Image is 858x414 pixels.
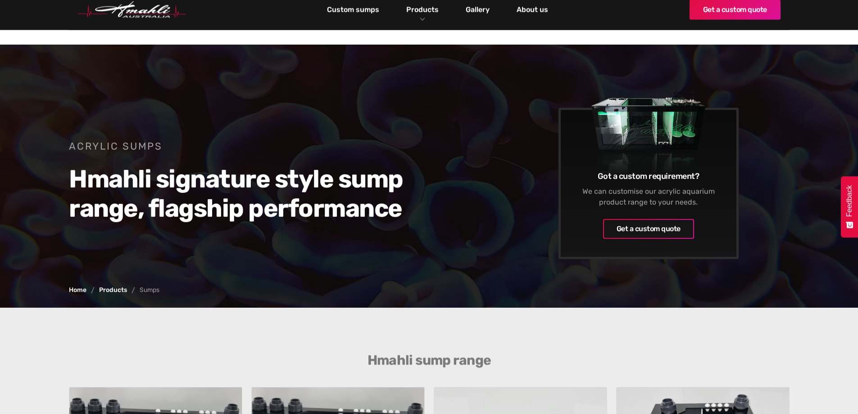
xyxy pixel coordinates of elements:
a: Custom sumps [325,2,381,18]
img: Hmahli Australia Logo [78,1,186,18]
a: Get a custom quote [603,219,694,239]
button: Feedback - Show survey [841,176,858,237]
a: Products [404,3,441,16]
h6: Got a custom requirement? [574,171,722,182]
h1: Acrylic Sumps [69,140,416,153]
div: Sumps [140,287,159,293]
img: Sumps [574,65,722,198]
h2: Hmahli signature style sump range, flagship performance [69,164,416,223]
a: About us [514,2,550,18]
div: We can customise our acrylic aquarium product range to your needs. [574,186,722,208]
a: Home [69,287,86,293]
h3: Hmahli sump range [256,352,603,369]
span: Feedback [845,185,853,217]
a: home [78,1,186,18]
a: Products [99,287,127,293]
a: Gallery [463,2,492,18]
div: Get a custom quote [616,223,680,234]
